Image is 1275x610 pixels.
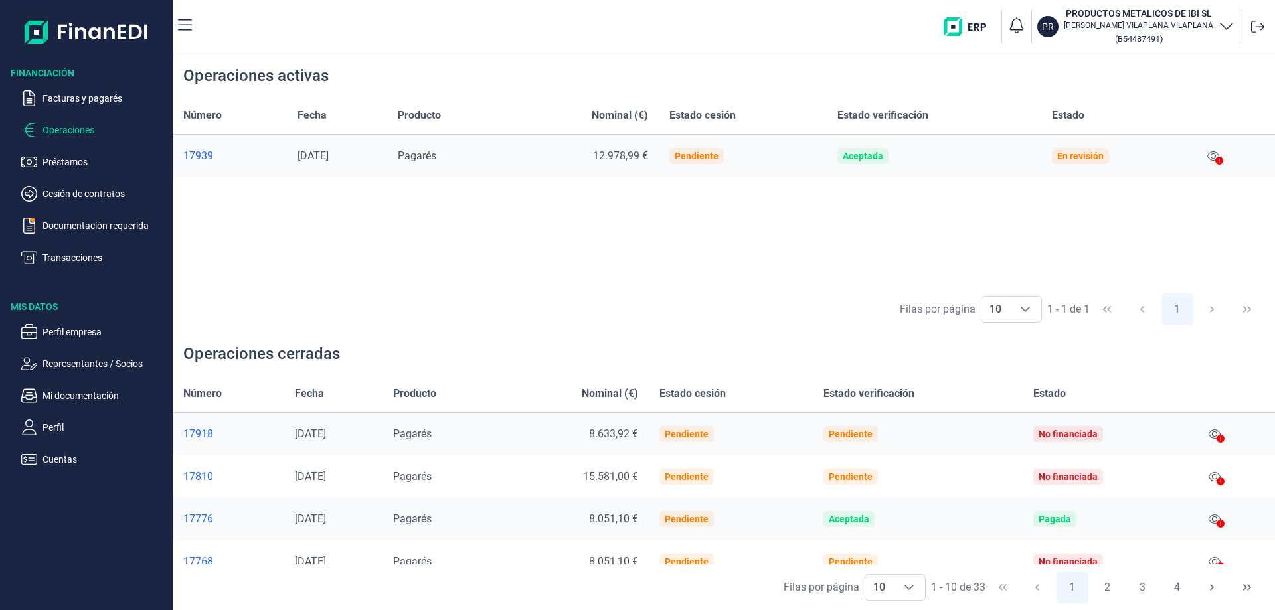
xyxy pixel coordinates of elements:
span: Pagarés [393,512,432,525]
p: Cesión de contratos [42,186,167,202]
span: Nominal (€) [582,386,638,402]
div: No financiada [1039,429,1098,439]
button: Page 4 [1161,572,1193,603]
span: Producto [393,386,436,402]
span: Estado [1052,108,1084,123]
div: Pendiente [665,471,709,482]
span: Pagarés [393,555,432,568]
p: Mi documentación [42,388,167,404]
div: Choose [1009,297,1041,322]
p: Facturas y pagarés [42,90,167,106]
div: Choose [893,575,925,600]
div: Pendiente [665,514,709,524]
span: 15.581,00 € [583,470,638,483]
div: [DATE] [295,555,372,568]
a: 17768 [183,555,274,568]
div: [DATE] [295,512,372,526]
span: 12.978,99 € [593,149,648,162]
button: Préstamos [21,154,167,170]
button: Last Page [1231,572,1263,603]
p: Operaciones [42,122,167,138]
div: Filas por página [784,579,859,595]
button: Perfil empresa [21,324,167,340]
button: Previous Page [1126,293,1158,325]
p: Perfil [42,419,167,435]
span: Pagarés [393,427,432,440]
button: Page 2 [1091,572,1123,603]
span: Pagarés [393,470,432,483]
span: 8.051,10 € [589,512,638,525]
button: Representantes / Socios [21,356,167,372]
button: Facturas y pagarés [21,90,167,106]
button: Next Page [1196,293,1228,325]
div: Aceptada [843,151,883,161]
p: Documentación requerida [42,218,167,234]
button: Operaciones [21,122,167,138]
span: Estado [1033,386,1066,402]
span: Número [183,108,222,123]
a: 17939 [183,149,276,163]
button: Previous Page [1021,572,1053,603]
span: Estado verificación [823,386,914,402]
div: No financiada [1039,471,1098,482]
p: Perfil empresa [42,324,167,340]
div: Pendiente [829,429,873,439]
div: No financiada [1039,556,1098,567]
span: 8.051,10 € [589,555,638,568]
span: Número [183,386,222,402]
div: [DATE] [295,470,372,483]
span: 10 [981,297,1009,322]
button: Cuentas [21,451,167,467]
button: First Page [987,572,1019,603]
button: Cesión de contratos [21,186,167,202]
p: PR [1042,20,1054,33]
span: 1 - 1 de 1 [1047,304,1090,315]
span: Fecha [295,386,324,402]
div: Aceptada [829,514,869,524]
button: Next Page [1196,572,1228,603]
div: Filas por página [900,301,976,317]
button: Page 1 [1161,293,1193,325]
button: Page 1 [1057,572,1088,603]
div: 17918 [183,427,274,441]
p: Transacciones [42,250,167,266]
img: erp [944,17,996,36]
p: [PERSON_NAME] VILAPLANA VILAPLANA [1064,20,1213,31]
button: Transacciones [21,250,167,266]
div: Pagada [1039,514,1071,524]
button: First Page [1091,293,1123,325]
button: Documentación requerida [21,218,167,234]
div: Pendiente [829,556,873,567]
h3: PRODUCTOS METALICOS DE IBI SL [1064,7,1213,20]
img: Logo de aplicación [25,11,149,53]
button: PRPRODUCTOS METALICOS DE IBI SL[PERSON_NAME] VILAPLANA VILAPLANA(B54487491) [1037,7,1234,46]
div: Pendiente [829,471,873,482]
small: Copiar cif [1115,34,1163,44]
div: Pendiente [675,151,719,161]
span: 10 [865,575,893,600]
button: Last Page [1231,293,1263,325]
div: Pendiente [665,429,709,439]
p: Cuentas [42,451,167,467]
span: Estado verificación [837,108,928,123]
button: Mi documentación [21,388,167,404]
span: Estado cesión [659,386,726,402]
p: Representantes / Socios [42,356,167,372]
div: Operaciones cerradas [183,343,340,364]
span: 1 - 10 de 33 [931,582,985,593]
span: Estado cesión [669,108,736,123]
button: Page 3 [1126,572,1158,603]
div: [DATE] [297,149,377,163]
div: En revisión [1057,151,1104,161]
p: Préstamos [42,154,167,170]
span: Fecha [297,108,327,123]
div: Pendiente [665,556,709,567]
a: 17776 [183,512,274,526]
a: 17810 [183,470,274,483]
span: Pagarés [398,149,436,162]
div: Operaciones activas [183,65,329,86]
